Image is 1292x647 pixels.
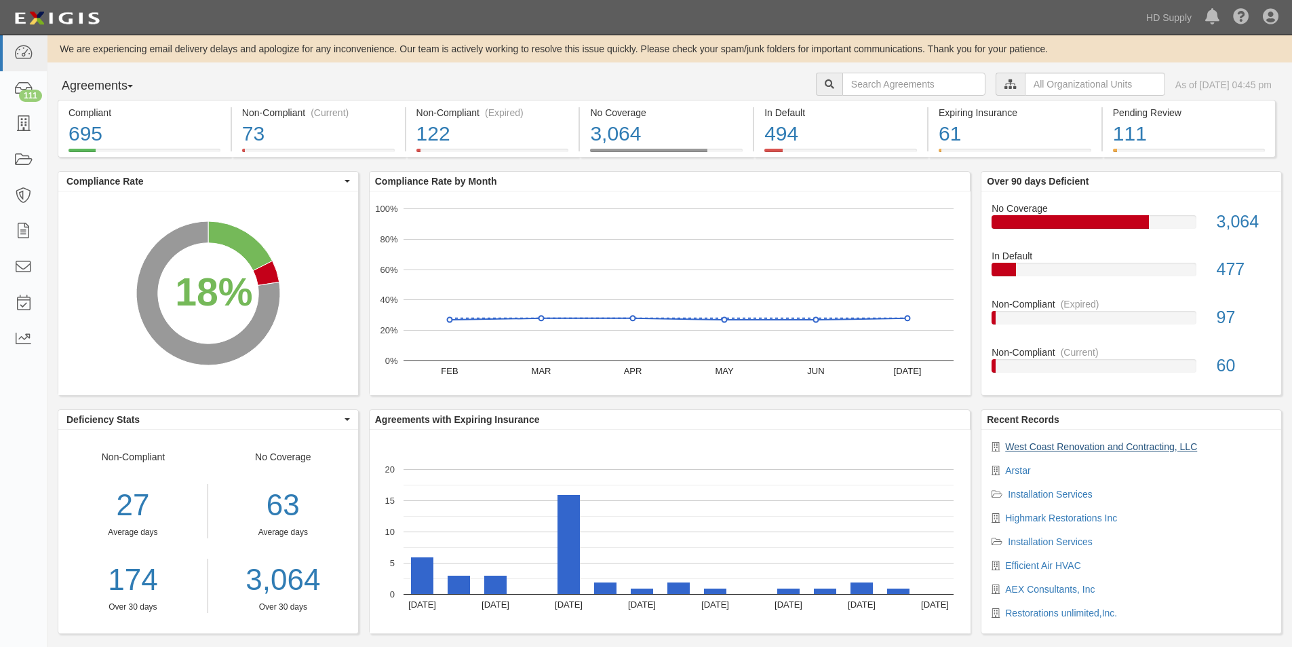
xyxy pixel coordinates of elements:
text: 20% [380,325,397,335]
b: Compliance Rate by Month [375,176,497,187]
a: Restorations unlimited,Inc. [1005,608,1117,618]
text: [DATE] [482,599,509,610]
div: Over 30 days [218,602,348,613]
a: Pending Review111 [1103,149,1276,160]
text: 40% [380,295,397,305]
div: 63 [218,484,348,527]
div: 61 [939,119,1091,149]
text: MAY [715,366,734,376]
div: Non-Compliant [58,450,208,613]
a: 174 [58,559,208,602]
a: In Default494 [754,149,927,160]
text: 80% [380,234,397,244]
text: [DATE] [628,599,656,610]
div: Over 30 days [58,602,208,613]
div: 494 [764,119,917,149]
div: We are experiencing email delivery delays and apologize for any inconvenience. Our team is active... [47,42,1292,56]
a: AEX Consultants, Inc [1005,584,1095,595]
div: (Current) [311,106,349,119]
b: Agreements with Expiring Insurance [375,414,540,425]
div: Compliant [68,106,220,119]
i: Help Center - Complianz [1233,10,1249,26]
svg: A chart. [58,191,358,395]
img: logo-5460c22ac91f19d4615b14bd174203de0afe785f0fc80cf4dbbc73dc1793850b.png [10,6,104,31]
div: No Coverage [208,450,358,613]
a: Arstar [1005,465,1030,476]
svg: A chart. [370,430,971,633]
div: (Current) [1061,346,1099,359]
div: 111 [1113,119,1265,149]
text: [DATE] [701,599,729,610]
div: Non-Compliant [981,346,1281,359]
text: JUN [807,366,824,376]
text: 60% [380,264,397,274]
div: 97 [1207,306,1281,330]
button: Agreements [58,73,159,100]
a: Installation Services [1008,489,1093,500]
text: 100% [375,204,398,214]
button: Deficiency Stats [58,410,358,429]
div: Average days [58,527,208,538]
div: Non-Compliant (Current) [242,106,395,119]
a: 3,064 [218,559,348,602]
span: Compliance Rate [66,174,341,188]
text: MAR [531,366,551,376]
div: 3,064 [1207,210,1281,234]
button: Compliance Rate [58,172,358,191]
text: 0 [390,589,395,599]
text: [DATE] [408,599,436,610]
text: [DATE] [775,599,802,610]
svg: A chart. [370,191,971,395]
div: 73 [242,119,395,149]
div: (Expired) [1061,297,1099,311]
a: HD Supply [1139,4,1198,31]
text: [DATE] [555,599,583,610]
div: Expiring Insurance [939,106,1091,119]
div: In Default [981,249,1281,263]
div: In Default [764,106,917,119]
div: No Coverage [590,106,743,119]
div: Pending Review [1113,106,1265,119]
a: Highmark Restorations Inc [1005,513,1117,523]
a: In Default477 [992,249,1271,297]
a: Efficient Air HVAC [1005,560,1081,571]
div: Average days [218,527,348,538]
text: 5 [390,558,395,568]
b: Recent Records [987,414,1059,425]
div: 60 [1207,354,1281,378]
div: 111 [19,90,42,102]
a: Non-Compliant(Expired)97 [992,297,1271,346]
a: West Coast Renovation and Contracting, LLC [1005,441,1197,452]
div: 27 [58,484,208,527]
a: No Coverage3,064 [992,202,1271,250]
text: 20 [385,464,394,475]
div: No Coverage [981,202,1281,215]
div: As of [DATE] 04:45 pm [1175,78,1272,92]
text: APR [623,366,642,376]
span: Deficiency Stats [66,413,341,426]
a: Compliant695 [58,149,231,160]
div: (Expired) [485,106,524,119]
a: No Coverage3,064 [580,149,753,160]
input: Search Agreements [842,73,985,96]
input: All Organizational Units [1025,73,1165,96]
text: 0% [385,356,397,366]
div: 695 [68,119,220,149]
a: Installation Services [1008,536,1093,547]
a: Non-Compliant(Current)60 [992,346,1271,384]
a: Expiring Insurance61 [928,149,1101,160]
div: Non-Compliant [981,297,1281,311]
text: [DATE] [893,366,921,376]
a: Non-Compliant(Current)73 [232,149,405,160]
b: Over 90 days Deficient [987,176,1089,187]
div: 18% [175,265,252,320]
div: 3,064 [590,119,743,149]
div: Non-Compliant (Expired) [416,106,569,119]
text: 15 [385,496,394,506]
text: 10 [385,527,394,537]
